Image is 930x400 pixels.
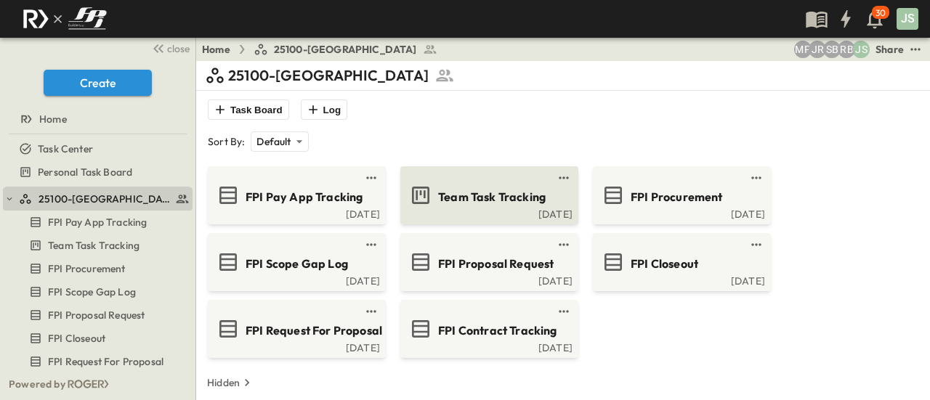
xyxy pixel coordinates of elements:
[211,250,380,274] a: FPI Scope Gap Log
[3,351,190,372] a: FPI Request For Proposal
[403,184,573,207] a: Team Task Tracking
[208,99,289,120] button: Task Board
[895,7,920,31] button: JS
[3,211,193,234] div: FPI Pay App Trackingtest
[3,139,190,159] a: Task Center
[403,317,573,340] a: FPI Contract Tracking
[202,42,230,57] a: Home
[3,160,193,184] div: Personal Task Boardtest
[17,4,112,34] img: c8d7d1ed905e502e8f77bf7063faec64e13b34fdb1f2bdd94b0e311fc34f8000.png
[48,238,139,253] span: Team Task Tracking
[3,234,193,257] div: Team Task Trackingtest
[48,285,136,299] span: FPI Scope Gap Log
[251,131,308,152] div: Default
[256,134,291,149] p: Default
[211,274,380,285] a: [DATE]
[876,7,886,19] p: 30
[48,331,105,346] span: FPI Closeout
[48,261,126,276] span: FPI Procurement
[3,305,190,325] a: FPI Proposal Request
[907,41,924,58] button: test
[3,280,193,303] div: FPI Scope Gap Logtest
[3,258,190,279] a: FPI Procurement
[555,169,573,187] button: test
[19,189,190,209] a: 25100-Vanguard Prep School
[3,187,193,211] div: 25100-Vanguard Prep Schooltest
[897,8,918,30] div: JS
[3,162,190,182] a: Personal Task Board
[211,207,380,219] a: [DATE]
[228,65,429,86] p: 25100-[GEOGRAPHIC_DATA]
[596,207,765,219] a: [DATE]
[3,303,193,327] div: FPI Proposal Requesttest
[211,317,380,340] a: FPI Request For Proposal
[39,192,171,206] span: 25100-Vanguard Prep School
[403,340,573,352] a: [DATE]
[596,184,765,207] a: FPI Procurement
[823,41,841,58] div: Sterling Barnett (sterling@fpibuilders.com)
[748,169,765,187] button: test
[3,328,190,348] a: FPI Closeout
[3,257,193,280] div: FPI Procurementtest
[246,256,348,272] span: FPI Scope Gap Log
[363,236,380,253] button: test
[3,212,190,232] a: FPI Pay App Tracking
[838,41,855,58] div: Regina Barnett (rbarnett@fpibuilders.com)
[631,189,723,205] span: FPI Procurement
[38,165,132,179] span: Personal Task Board
[246,189,363,205] span: FPI Pay App Tracking
[363,169,380,187] button: test
[3,109,190,129] a: Home
[48,215,147,229] span: FPI Pay App Tracking
[301,99,347,120] button: Log
[208,134,245,149] p: Sort By:
[631,256,698,272] span: FPI Closeout
[403,207,573,219] a: [DATE]
[146,38,193,58] button: close
[363,303,380,320] button: test
[403,274,573,285] a: [DATE]
[852,41,870,58] div: Jesse Sullivan (jsullivan@fpibuilders.com)
[39,112,67,126] span: Home
[748,236,765,253] button: test
[211,340,380,352] a: [DATE]
[403,250,573,274] a: FPI Proposal Request
[438,256,554,272] span: FPI Proposal Request
[555,236,573,253] button: test
[167,41,190,56] span: close
[254,42,437,57] a: 25100-[GEOGRAPHIC_DATA]
[3,350,193,373] div: FPI Request For Proposaltest
[3,235,190,256] a: Team Task Tracking
[38,142,93,156] span: Task Center
[555,303,573,320] button: test
[202,42,446,57] nav: breadcrumbs
[211,184,380,207] a: FPI Pay App Tracking
[794,41,812,58] div: Monica Pruteanu (mpruteanu@fpibuilders.com)
[438,189,546,205] span: Team Task Tracking
[207,375,240,390] p: Hidden
[44,70,152,96] button: Create
[3,282,190,302] a: FPI Scope Gap Log
[809,41,826,58] div: Jayden Ramirez (jramirez@fpibuilders.com)
[876,42,904,57] div: Share
[274,42,417,57] span: 25100-[GEOGRAPHIC_DATA]
[596,250,765,274] a: FPI Closeout
[246,322,382,339] span: FPI Request For Proposal
[48,308,145,322] span: FPI Proposal Request
[48,354,163,369] span: FPI Request For Proposal
[438,322,557,339] span: FPI Contract Tracking
[201,372,260,393] button: Hidden
[596,274,765,285] a: [DATE]
[3,327,193,350] div: FPI Closeouttest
